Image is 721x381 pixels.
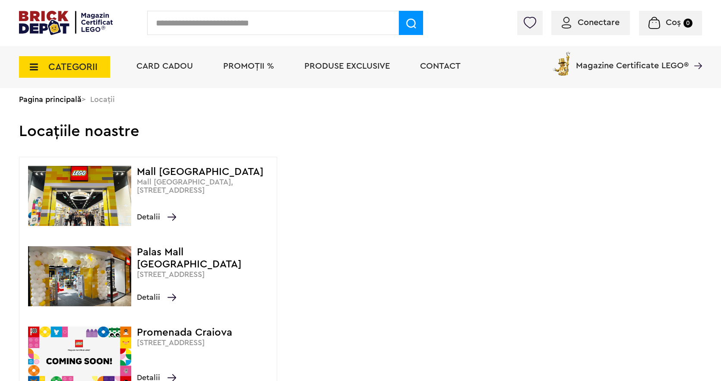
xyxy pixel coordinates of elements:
span: CATEGORII [48,62,98,72]
h4: Promenada Craiova [137,327,272,339]
div: > Locații [19,88,702,111]
p: Mall [GEOGRAPHIC_DATA], [STREET_ADDRESS] [137,178,272,194]
span: Detalii [137,291,176,303]
a: Pagina principală [19,95,82,103]
a: Conectare [562,18,620,27]
span: Detalii [137,211,176,223]
p: [STREET_ADDRESS] [137,339,272,347]
h4: Palas Mall [GEOGRAPHIC_DATA] [137,246,272,270]
span: Coș [666,18,681,27]
p: [STREET_ADDRESS] [137,270,272,279]
span: Conectare [578,18,620,27]
h2: Locațiile noastre [19,111,702,140]
a: Produse exclusive [304,62,390,70]
a: Contact [420,62,461,70]
a: Magazine Certificate LEGO® [689,50,702,59]
a: Card Cadou [136,62,193,70]
a: PROMOȚII % [223,62,274,70]
span: Magazine Certificate LEGO® [576,50,689,70]
small: 0 [683,19,693,28]
h4: Mall [GEOGRAPHIC_DATA] [137,166,272,178]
